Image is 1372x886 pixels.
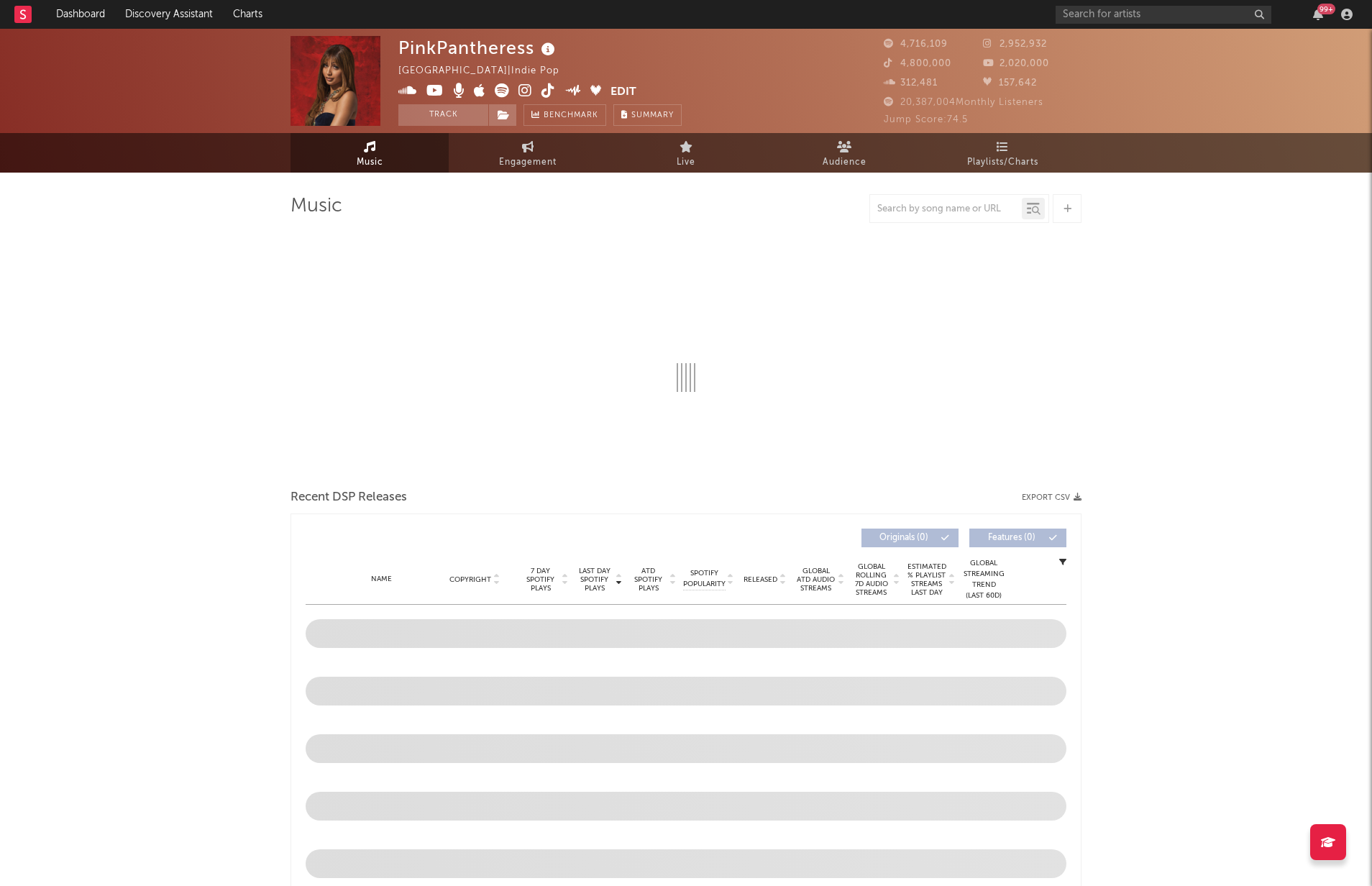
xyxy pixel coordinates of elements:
[677,154,695,171] span: Live
[967,154,1038,171] span: Playlists/Charts
[613,104,682,126] button: Summary
[979,534,1045,542] span: Features ( 0 )
[1313,9,1323,20] button: 99+
[983,40,1047,49] span: 2,952,932
[861,529,959,547] button: Originals(0)
[683,568,726,590] span: Spotify Popularity
[969,529,1066,547] button: Features(0)
[398,63,576,80] div: [GEOGRAPHIC_DATA] | Indie Pop
[765,133,923,173] a: Audience
[907,562,946,597] span: Estimated % Playlist Streams Last Day
[521,567,559,593] span: 7 Day Spotify Plays
[631,111,674,119] span: Summary
[1056,6,1271,24] input: Search for artists
[884,115,968,124] span: Jump Score: 74.5
[291,489,407,506] span: Recent DSP Releases
[575,567,613,593] span: Last Day Spotify Plays
[449,133,607,173] a: Engagement
[884,59,951,68] span: 4,800,000
[544,107,598,124] span: Benchmark
[357,154,383,171] span: Music
[629,567,667,593] span: ATD Spotify Plays
[607,133,765,173] a: Live
[884,40,948,49] span: 4,716,109
[923,133,1081,173] a: Playlists/Charts
[870,204,1022,215] input: Search by song name or URL
[499,154,557,171] span: Engagement
[1022,493,1081,502] button: Export CSV
[449,575,491,584] span: Copyright
[796,567,836,593] span: Global ATD Audio Streams
[744,575,777,584] span: Released
[334,574,429,585] div: Name
[871,534,937,542] span: Originals ( 0 )
[983,59,1049,68] span: 2,020,000
[398,36,559,60] div: PinkPantheress
[398,104,488,126] button: Track
[884,78,938,88] span: 312,481
[610,83,636,101] button: Edit
[884,98,1043,107] span: 20,387,004 Monthly Listeners
[851,562,891,597] span: Global Rolling 7D Audio Streams
[1317,4,1335,14] div: 99 +
[983,78,1037,88] span: 157,642
[823,154,866,171] span: Audience
[962,558,1005,601] div: Global Streaming Trend (Last 60D)
[291,133,449,173] a: Music
[523,104,606,126] a: Benchmark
